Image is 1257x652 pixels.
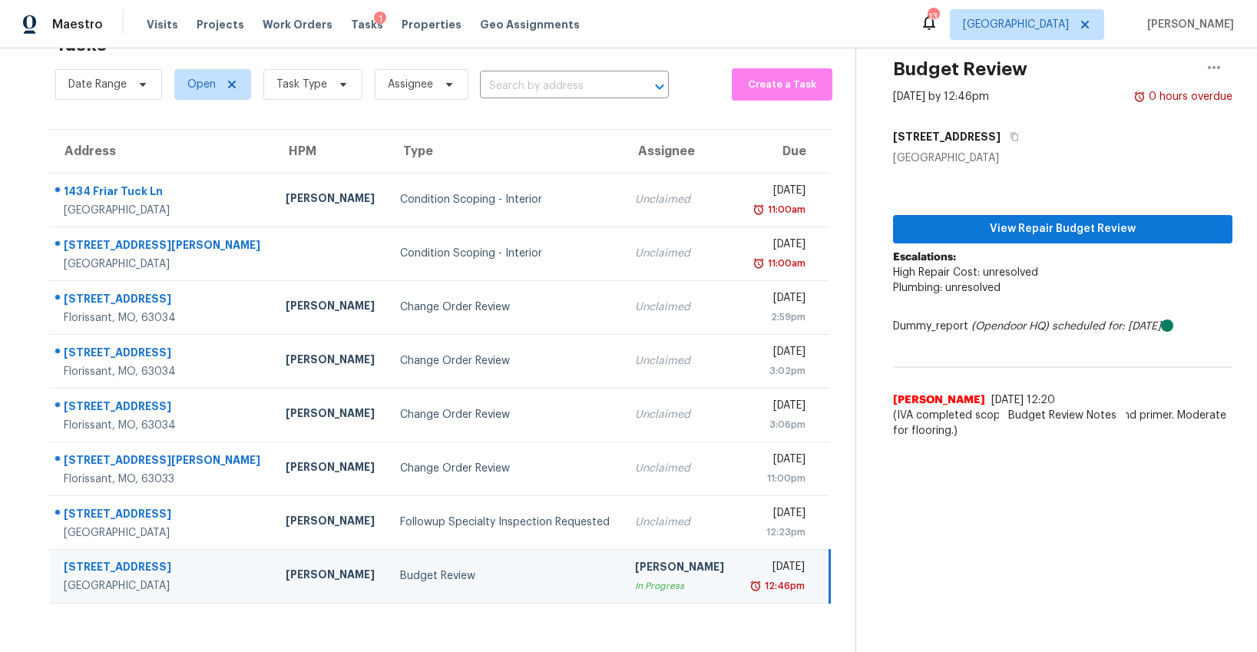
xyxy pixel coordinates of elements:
[388,77,433,92] span: Assignee
[762,578,805,594] div: 12:46pm
[893,408,1232,439] span: (IVA completed scoped maximum for paint and primer. Moderate for flooring.)
[480,74,626,98] input: Search by address
[635,246,725,261] div: Unclaimed
[635,300,725,315] div: Unclaimed
[276,77,327,92] span: Task Type
[286,190,375,210] div: [PERSON_NAME]
[64,525,261,541] div: [GEOGRAPHIC_DATA]
[893,252,956,263] b: Escalations:
[187,77,216,92] span: Open
[147,17,178,32] span: Visits
[64,310,261,326] div: Florissant, MO, 63034
[197,17,244,32] span: Projects
[400,353,610,369] div: Change Order Review
[635,461,725,476] div: Unclaimed
[286,459,375,478] div: [PERSON_NAME]
[749,290,805,309] div: [DATE]
[732,68,832,101] button: Create a Task
[402,17,461,32] span: Properties
[64,256,261,272] div: [GEOGRAPHIC_DATA]
[736,130,829,173] th: Due
[635,578,725,594] div: In Progress
[64,237,261,256] div: [STREET_ADDRESS][PERSON_NAME]
[893,89,989,104] div: [DATE] by 12:46pm
[753,202,765,217] img: Overdue Alarm Icon
[388,130,623,173] th: Type
[893,283,1001,293] span: Plumbing: unresolved
[635,353,725,369] div: Unclaimed
[286,352,375,371] div: [PERSON_NAME]
[635,407,725,422] div: Unclaimed
[753,256,765,271] img: Overdue Alarm Icon
[52,17,103,32] span: Maestro
[400,568,610,584] div: Budget Review
[893,61,1027,77] h2: Budget Review
[273,130,388,173] th: HPM
[286,405,375,425] div: [PERSON_NAME]
[749,398,805,417] div: [DATE]
[893,215,1232,243] button: View Repair Budget Review
[64,364,261,379] div: Florissant, MO, 63034
[749,452,805,471] div: [DATE]
[749,363,805,379] div: 3:02pm
[400,192,610,207] div: Condition Scoping - Interior
[1141,17,1234,32] span: [PERSON_NAME]
[999,408,1126,423] span: Budget Review Notes
[55,37,107,52] h2: Tasks
[64,578,261,594] div: [GEOGRAPHIC_DATA]
[400,515,610,530] div: Followup Specialty Inspection Requested
[64,506,261,525] div: [STREET_ADDRESS]
[400,407,610,422] div: Change Order Review
[893,151,1232,166] div: [GEOGRAPHIC_DATA]
[635,559,725,578] div: [PERSON_NAME]
[400,246,610,261] div: Condition Scoping - Interior
[480,17,580,32] span: Geo Assignments
[991,395,1055,405] span: [DATE] 12:20
[635,515,725,530] div: Unclaimed
[286,513,375,532] div: [PERSON_NAME]
[623,130,737,173] th: Assignee
[400,300,610,315] div: Change Order Review
[64,291,261,310] div: [STREET_ADDRESS]
[765,256,805,271] div: 11:00am
[649,76,670,98] button: Open
[739,76,825,94] span: Create a Task
[971,321,1049,332] i: (Opendoor HQ)
[749,237,805,256] div: [DATE]
[64,345,261,364] div: [STREET_ADDRESS]
[1133,89,1146,104] img: Overdue Alarm Icon
[749,309,805,325] div: 2:59pm
[963,17,1069,32] span: [GEOGRAPHIC_DATA]
[286,298,375,317] div: [PERSON_NAME]
[635,192,725,207] div: Unclaimed
[749,525,805,540] div: 12:23pm
[286,567,375,586] div: [PERSON_NAME]
[64,559,261,578] div: [STREET_ADDRESS]
[749,471,805,486] div: 11:00pm
[893,392,985,408] span: [PERSON_NAME]
[765,202,805,217] div: 11:00am
[1052,321,1161,332] i: scheduled for: [DATE]
[893,129,1001,144] h5: [STREET_ADDRESS]
[64,472,261,487] div: Florissant, MO, 63033
[64,418,261,433] div: Florissant, MO, 63034
[49,130,273,173] th: Address
[928,9,938,25] div: 13
[351,19,383,30] span: Tasks
[1001,123,1021,151] button: Copy Address
[893,319,1232,334] div: Dummy_report
[749,344,805,363] div: [DATE]
[64,399,261,418] div: [STREET_ADDRESS]
[893,267,1038,278] span: High Repair Cost: unresolved
[263,17,332,32] span: Work Orders
[749,417,805,432] div: 3:06pm
[905,220,1220,239] span: View Repair Budget Review
[68,77,127,92] span: Date Range
[374,12,386,27] div: 1
[749,559,805,578] div: [DATE]
[749,578,762,594] img: Overdue Alarm Icon
[64,203,261,218] div: [GEOGRAPHIC_DATA]
[1146,89,1232,104] div: 0 hours overdue
[64,452,261,472] div: [STREET_ADDRESS][PERSON_NAME]
[64,184,261,203] div: 1434 Friar Tuck Ln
